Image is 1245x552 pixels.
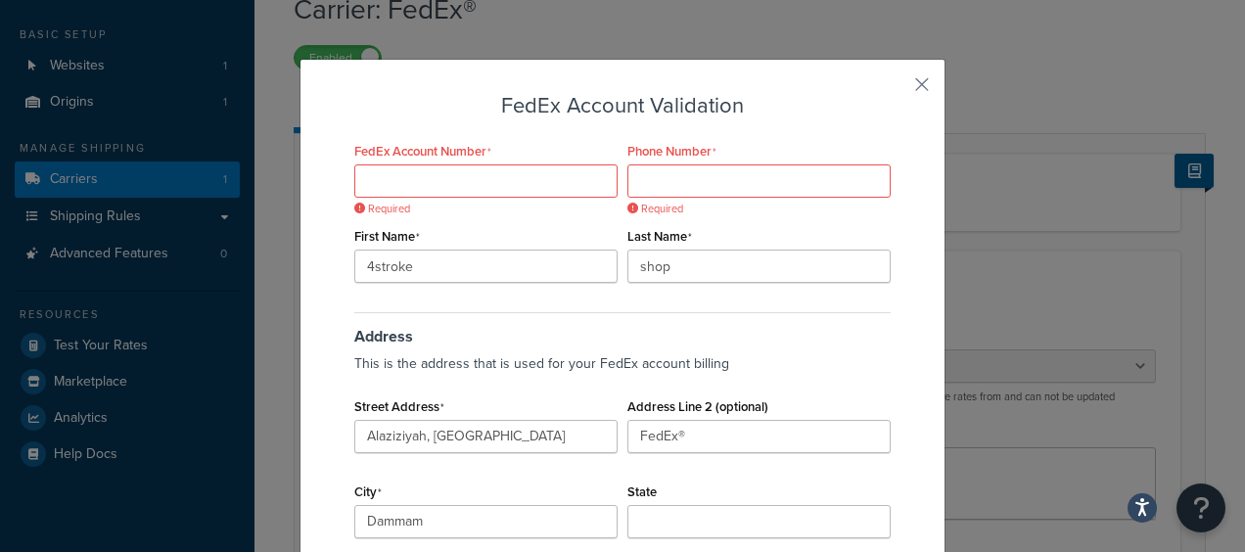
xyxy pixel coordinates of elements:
[627,399,768,414] label: Address Line 2 (optional)
[354,312,891,345] h3: Address
[354,202,410,216] span: Required
[354,144,491,160] label: FedEx Account Number
[354,229,420,245] label: First Name
[627,229,692,245] label: Last Name
[354,350,891,378] p: This is the address that is used for your FedEx account billing
[627,484,657,499] label: State
[627,202,683,216] span: Required
[627,144,716,160] label: Phone Number
[354,484,382,500] label: City
[354,399,444,415] label: Street Address
[349,94,896,117] h3: FedEx Account Validation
